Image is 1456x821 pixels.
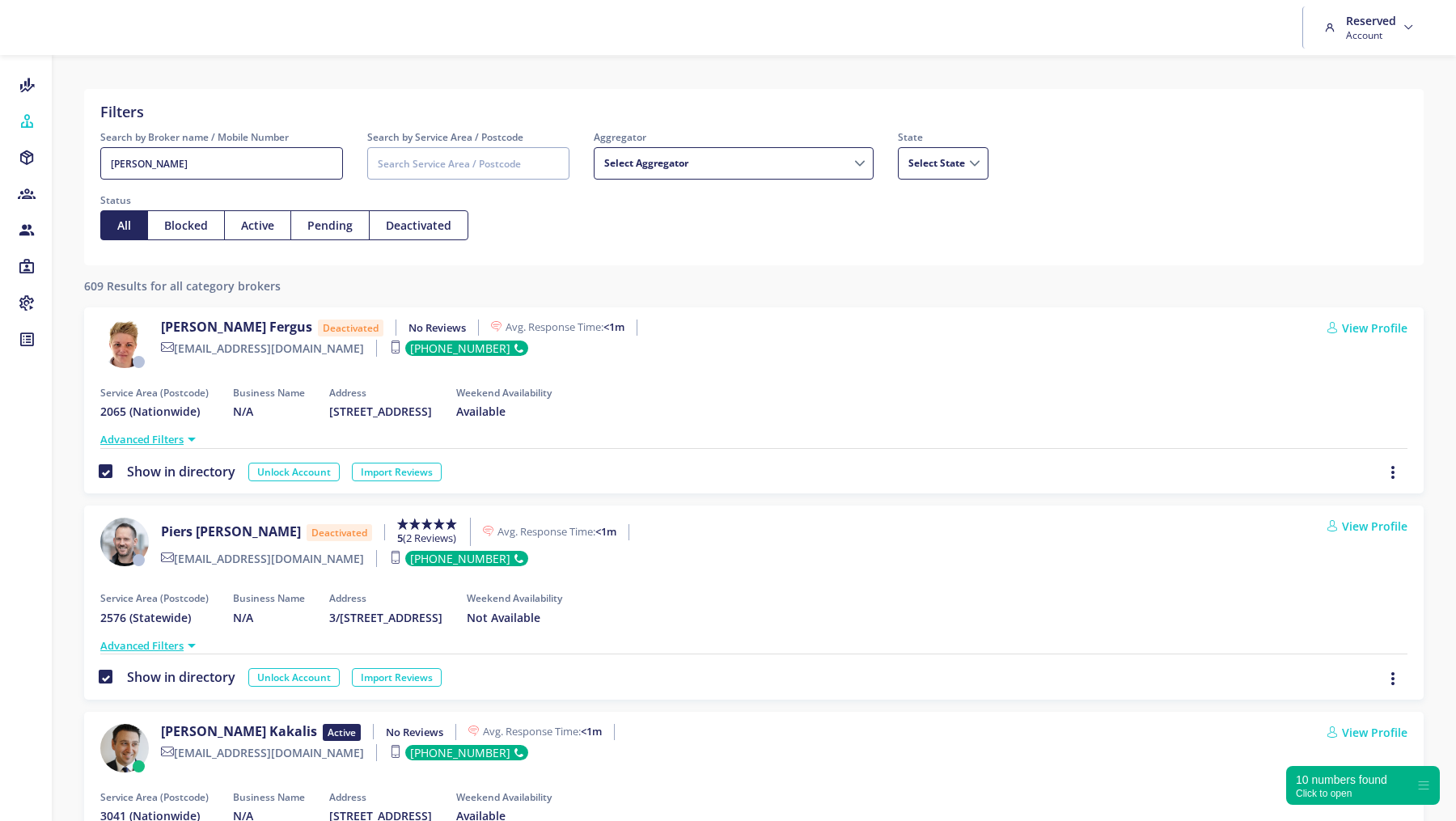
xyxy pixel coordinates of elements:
[467,593,562,604] h6: Weekend Availability
[100,405,209,419] h5: 2065 (Nationwide)
[161,744,377,761] label: [EMAIL_ADDRESS][DOMAIN_NAME]
[329,612,442,625] h5: 3/[STREET_ADDRESS]
[224,210,291,240] button: Active
[100,101,144,123] label: Filters
[84,277,281,294] label: 609 Results for all category brokers
[196,523,301,540] span: [PERSON_NAME]
[121,668,235,686] label: Show in directory
[100,638,1407,654] div: Advanced Filters
[161,550,377,567] label: [EMAIL_ADDRESS][DOMAIN_NAME]
[100,518,149,566] img: 023683c4-0a5f-49a8-b713-04f7f3c21125-638367381150741842.png
[352,668,442,687] a: Import Reviews
[1319,6,1423,49] a: Reserved Account
[329,593,442,604] h6: Address
[121,463,235,480] label: Show in directory
[581,724,602,738] b: <1m
[1327,320,1407,336] a: View Profile
[352,463,442,481] a: Import Reviews
[323,724,361,741] span: Active
[248,463,340,481] a: Unlock Account
[397,531,456,545] span: (2 Reviews)
[233,593,305,604] h6: Business Name
[100,638,184,654] a: Advanced Filters
[100,129,343,145] label: Search by Broker name / Mobile Number
[329,792,432,803] h6: Address
[329,387,432,399] h6: Address
[1346,13,1396,28] h6: Reserved
[1327,518,1407,535] a: View Profile
[100,320,149,368] img: 01d03896-f5fe-4e84-b266-5310df37adb0-638283399342361831.png
[233,387,305,399] h6: Business Name
[100,432,184,448] a: Advanced Filters
[100,147,343,180] input: Search Broker name / Mobile Number
[290,210,370,240] button: Pending
[456,792,552,803] h6: Weekend Availability
[307,524,372,541] span: Deactivated
[161,523,193,540] span: Piers
[483,524,629,540] label: Avg. Response Time:
[491,320,637,336] label: Avg. Response Time:
[386,725,443,739] b: No Reviews
[269,318,312,336] span: Fergus
[1346,28,1396,42] span: Account
[161,340,377,357] label: [EMAIL_ADDRESS][DOMAIN_NAME]
[269,722,317,740] span: Kakalis
[594,129,874,145] label: Aggregator
[397,531,403,545] b: 5
[329,405,432,419] h5: [STREET_ADDRESS]
[100,387,209,399] h6: Service Area (Postcode)
[467,612,562,625] h5: Not Available
[100,593,209,604] h6: Service Area (Postcode)
[456,387,552,399] h6: Weekend Availability
[100,724,149,772] img: 035f679b-cc34-44d2-91f2-1dfe5529aac8-638168186066176428.png
[100,193,468,208] label: Status
[456,405,552,419] h5: Available
[408,320,466,335] b: No Reviews
[13,11,65,44] img: brand-logo.ec75409.png
[147,210,225,240] button: Blocked
[248,668,340,687] a: Unlock Account
[100,210,148,240] button: All
[161,722,266,740] span: [PERSON_NAME]
[367,129,569,145] label: Search by Service Area / Postcode
[898,129,988,145] label: State
[233,792,305,803] h6: Business Name
[318,320,383,336] span: Deactivated
[233,612,305,625] h5: N/A
[603,320,624,334] b: <1m
[405,341,528,356] div: [PHONE_NUMBER]
[367,147,569,180] input: Search Service Area / Postcode
[405,551,528,566] div: [PHONE_NUMBER]
[100,432,1407,448] div: Advanced Filters
[233,405,305,419] h5: N/A
[161,318,266,336] span: [PERSON_NAME]
[369,210,468,240] button: Deactivated
[468,724,615,740] label: Avg. Response Time:
[100,612,209,625] h5: 2576 (Statewide)
[405,745,528,760] div: [PHONE_NUMBER]
[595,524,616,539] b: <1m
[1327,724,1407,741] a: View Profile
[100,792,209,803] h6: Service Area (Postcode)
